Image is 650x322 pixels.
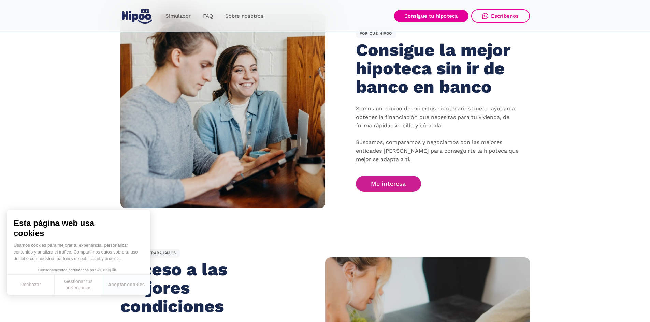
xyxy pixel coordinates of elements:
a: Simulador [159,10,197,23]
p: Somos un equipo de expertos hipotecarios que te ayudan a obtener la financiación que necesitas pa... [356,105,520,164]
h2: Consigue la mejor hipoteca sin ir de banco en banco [356,41,513,96]
a: FAQ [197,10,219,23]
div: Escríbenos [491,13,519,19]
a: home [120,6,154,26]
a: Consigue tu hipoteca [394,10,468,22]
a: Escríbenos [471,9,530,23]
a: Me interesa [356,176,421,192]
a: Sobre nosotros [219,10,270,23]
div: POR QUÉ HIPOO [356,30,396,39]
h2: Acceso a las mejores condiciones [120,260,278,315]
